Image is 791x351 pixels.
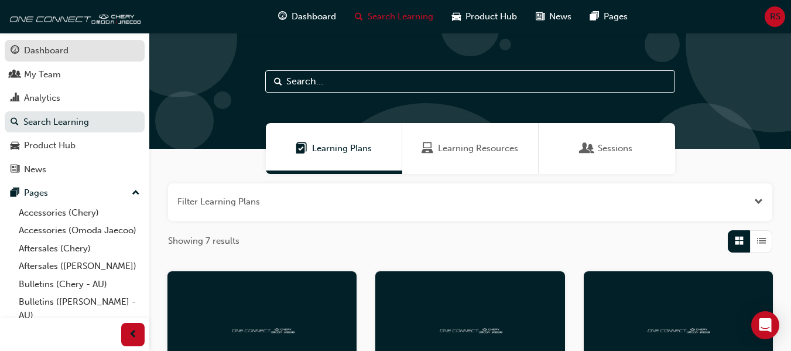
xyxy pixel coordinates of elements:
span: News [549,10,571,23]
span: prev-icon [129,328,138,342]
a: Dashboard [5,40,145,62]
a: Accessories (Chery) [14,204,145,222]
span: chart-icon [11,93,19,104]
span: people-icon [11,70,19,80]
span: pages-icon [11,188,19,199]
span: news-icon [536,9,545,24]
input: Search... [265,70,675,93]
a: Aftersales ([PERSON_NAME]) [14,257,145,275]
div: Open Intercom Messenger [751,311,779,339]
a: search-iconSearch Learning [345,5,443,29]
button: DashboardMy TeamAnalyticsSearch LearningProduct HubNews [5,38,145,182]
div: Analytics [24,91,60,105]
button: Pages [5,182,145,204]
a: SessionsSessions [539,123,675,174]
span: pages-icon [590,9,599,24]
div: Product Hub [24,139,76,152]
span: Grid [735,234,744,248]
span: search-icon [11,117,19,128]
img: oneconnect [438,323,502,335]
div: My Team [24,68,61,81]
span: guage-icon [11,46,19,56]
span: guage-icon [278,9,287,24]
span: news-icon [11,165,19,175]
span: Sessions [598,142,632,155]
span: car-icon [11,141,19,151]
a: Accessories (Omoda Jaecoo) [14,221,145,240]
a: pages-iconPages [581,5,637,29]
div: Dashboard [24,44,69,57]
a: car-iconProduct Hub [443,5,526,29]
img: oneconnect [646,323,710,335]
a: guage-iconDashboard [269,5,345,29]
a: Product Hub [5,135,145,156]
img: oneconnect [6,5,141,28]
span: Learning Resources [422,142,433,155]
span: Learning Plans [296,142,307,155]
span: RS [770,10,780,23]
button: Open the filter [754,195,763,209]
div: News [24,163,46,176]
a: Learning PlansLearning Plans [266,123,402,174]
button: RS [765,6,785,27]
img: oneconnect [230,323,295,335]
div: Pages [24,186,48,200]
a: Learning ResourcesLearning Resources [402,123,539,174]
a: Bulletins (Chery - AU) [14,275,145,294]
span: car-icon [452,9,461,24]
span: Search [274,75,282,88]
a: Analytics [5,87,145,109]
a: My Team [5,64,145,86]
a: News [5,159,145,180]
a: Search Learning [5,111,145,133]
span: Learning Plans [312,142,372,155]
span: up-icon [132,186,140,201]
a: Aftersales (Chery) [14,240,145,258]
a: Bulletins ([PERSON_NAME] - AU) [14,293,145,324]
span: search-icon [355,9,363,24]
a: news-iconNews [526,5,581,29]
span: Sessions [581,142,593,155]
span: Search Learning [368,10,433,23]
span: List [757,234,766,248]
span: Learning Resources [438,142,518,155]
span: Showing 7 results [168,234,239,248]
span: Product Hub [465,10,517,23]
span: Dashboard [292,10,336,23]
span: Pages [604,10,628,23]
